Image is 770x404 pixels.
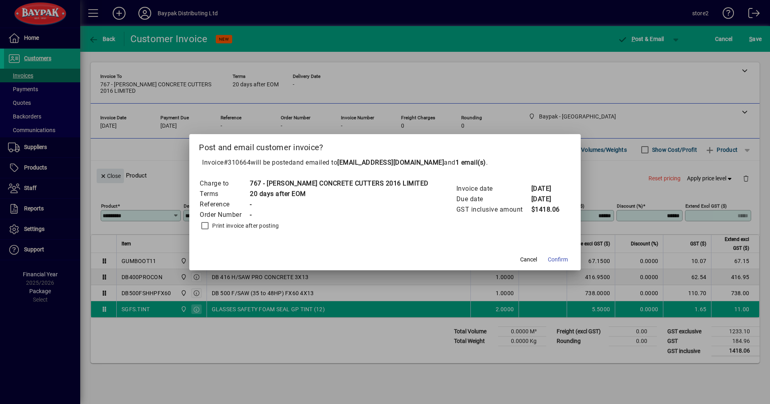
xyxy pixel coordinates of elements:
span: and emailed to [292,159,486,166]
td: 767 - [PERSON_NAME] CONCRETE CUTTERS 2016 LIMITED [249,178,429,189]
button: Cancel [516,253,541,267]
td: 20 days after EOM [249,189,429,199]
p: Invoice will be posted . [199,158,571,167]
td: Due date [456,194,531,204]
span: and [444,159,486,166]
td: - [249,199,429,210]
td: [DATE] [531,194,563,204]
td: Order Number [199,210,249,220]
td: Invoice date [456,184,531,194]
span: Confirm [548,255,568,264]
td: Reference [199,199,249,210]
span: #310664 [224,159,251,166]
h2: Post and email customer invoice? [189,134,581,157]
td: Charge to [199,178,249,189]
b: 1 email(s) [456,159,486,166]
b: [EMAIL_ADDRESS][DOMAIN_NAME] [337,159,444,166]
label: Print invoice after posting [211,222,279,230]
td: Terms [199,189,249,199]
button: Confirm [545,253,571,267]
td: - [249,210,429,220]
td: $1418.06 [531,204,563,215]
span: Cancel [520,255,537,264]
td: GST inclusive amount [456,204,531,215]
td: [DATE] [531,184,563,194]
